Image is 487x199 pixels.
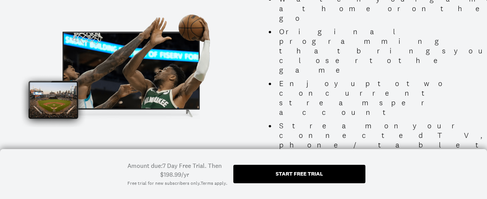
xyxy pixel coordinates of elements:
[122,161,227,179] div: Amount due: 7 Day Free Trial. Then $198.99/yr
[18,8,230,127] img: Promotional Image
[276,171,323,176] div: Start free trial
[201,180,226,187] a: Terms apply
[127,180,227,187] div: Free trial for new subscribers only. .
